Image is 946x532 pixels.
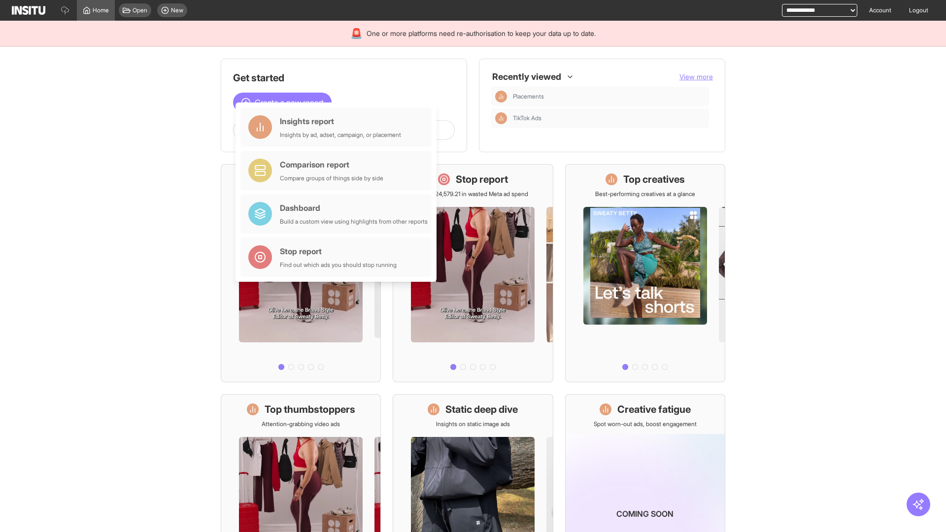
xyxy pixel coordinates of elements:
div: Find out which ads you should stop running [280,261,397,269]
div: 🚨 [350,27,363,40]
h1: Static deep dive [445,402,518,416]
a: Top creativesBest-performing creatives at a glance [565,164,725,382]
h1: Get started [233,71,455,85]
a: Stop reportSave £24,579.21 in wasted Meta ad spend [393,164,553,382]
div: Build a custom view using highlights from other reports [280,218,428,226]
button: Create a new report [233,93,332,112]
span: TikTok Ads [513,114,705,122]
span: Placements [513,93,705,100]
button: View more [679,72,713,82]
p: Save £24,579.21 in wasted Meta ad spend [417,190,528,198]
div: Insights by ad, adset, campaign, or placement [280,131,401,139]
div: Insights report [280,115,401,127]
span: New [171,6,183,14]
span: Placements [513,93,544,100]
a: What's live nowSee all active ads instantly [221,164,381,382]
div: Comparison report [280,159,383,170]
span: One or more platforms need re-authorisation to keep your data up to date. [367,29,596,38]
p: Insights on static image ads [436,420,510,428]
h1: Top creatives [623,172,685,186]
img: Logo [12,6,45,15]
h1: Top thumbstoppers [265,402,355,416]
div: Stop report [280,245,397,257]
span: View more [679,72,713,81]
h1: Stop report [456,172,508,186]
span: Open [133,6,147,14]
span: TikTok Ads [513,114,541,122]
span: Create a new report [255,97,324,108]
p: Best-performing creatives at a glance [595,190,695,198]
div: Insights [495,112,507,124]
div: Compare groups of things side by side [280,174,383,182]
div: Dashboard [280,202,428,214]
div: Insights [495,91,507,102]
p: Attention-grabbing video ads [262,420,340,428]
span: Home [93,6,109,14]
